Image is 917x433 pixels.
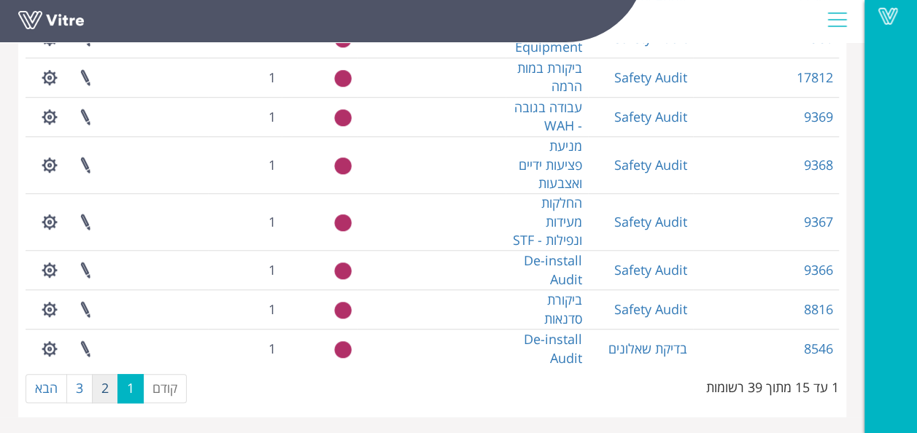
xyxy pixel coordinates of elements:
a: 1 [117,374,144,403]
a: 17980 [797,29,833,47]
td: 1 [208,193,282,250]
img: no [334,157,352,175]
a: Safety Audit [614,69,687,86]
a: Safety Audit [614,300,687,318]
a: 9366 [804,261,833,278]
img: no [334,214,352,232]
a: De-install Audit [524,251,582,288]
img: no [334,69,352,87]
a: עבודה בגובה - WAH [514,98,582,135]
img: no [334,262,352,280]
td: 1 [208,97,282,136]
a: 9369 [804,108,833,125]
a: 2 [92,374,118,403]
a: 9367 [804,213,833,230]
a: קודם [143,374,187,403]
a: ביקורת סדנאות [544,291,582,327]
a: 9368 [804,156,833,173]
a: De-install Audit [524,330,582,367]
a: Safety Audit [614,29,687,47]
a: 8816 [804,300,833,318]
img: no [334,109,352,127]
a: 17812 [797,69,833,86]
a: Safety Audit [614,108,687,125]
a: הבא [26,374,67,403]
img: no [334,301,352,319]
a: החלקות מעידות ונפילות - STF [513,194,582,249]
a: מניעת פציעות ידיים ואצבעות [519,137,582,192]
td: 1 [208,58,282,97]
a: Safety Audit [614,156,687,173]
a: Safety Audit [614,261,687,278]
a: Safety Audit [614,213,687,230]
a: ביקורת במות הרמה [517,59,582,95]
img: no [334,340,352,359]
a: בדיקת שאלונים [608,340,687,357]
div: 1 עד 15 מתוך 39 רשומות [706,372,839,397]
a: 8546 [804,340,833,357]
td: 1 [208,289,282,329]
td: 1 [208,136,282,193]
td: 1 [208,250,282,289]
td: 1 [208,329,282,368]
a: 3 [66,374,93,403]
